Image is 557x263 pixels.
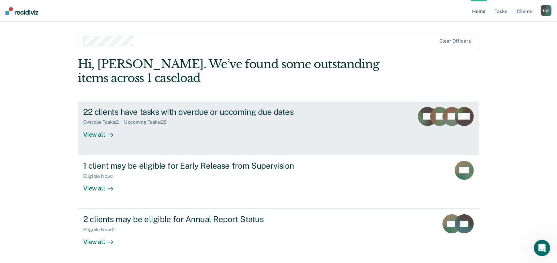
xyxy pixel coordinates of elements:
div: Clear officers [439,38,471,44]
div: 22 clients have tasks with overdue or upcoming due dates [83,107,322,117]
div: U W [541,5,552,16]
div: Upcoming Tasks : 28 [124,119,172,125]
iframe: Intercom live chat [534,240,550,256]
div: Hi, [PERSON_NAME]. We’ve found some outstanding items across 1 caseload [78,57,399,85]
div: Eligible Now : 2 [83,227,120,233]
div: View all [83,233,121,246]
a: 22 clients have tasks with overdue or upcoming due datesOverdue Tasks:2Upcoming Tasks:28View all [78,102,479,155]
button: UW [541,5,552,16]
div: View all [83,125,121,138]
div: Overdue Tasks : 2 [83,119,124,125]
img: Recidiviz [5,7,38,15]
a: 2 clients may be eligible for Annual Report StatusEligible Now:2View all [78,209,479,262]
div: 2 clients may be eligible for Annual Report Status [83,214,322,224]
div: View all [83,179,121,192]
a: 1 client may be eligible for Early Release from SupervisionEligible Now:1View all [78,155,479,209]
div: Eligible Now : 1 [83,173,119,179]
div: 1 client may be eligible for Early Release from Supervision [83,161,322,171]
